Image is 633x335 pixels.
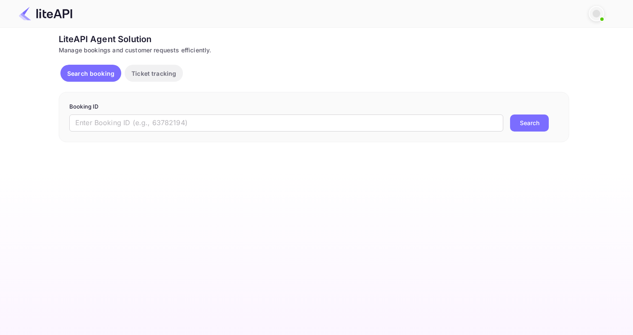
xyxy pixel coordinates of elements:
img: LiteAPI Logo [19,7,72,20]
input: Enter Booking ID (e.g., 63782194) [69,115,503,132]
div: Manage bookings and customer requests efficiently. [59,46,569,54]
p: Search booking [67,69,114,78]
p: Booking ID [69,103,559,111]
button: Search [510,115,549,132]
div: LiteAPI Agent Solution [59,33,569,46]
p: Ticket tracking [131,69,176,78]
